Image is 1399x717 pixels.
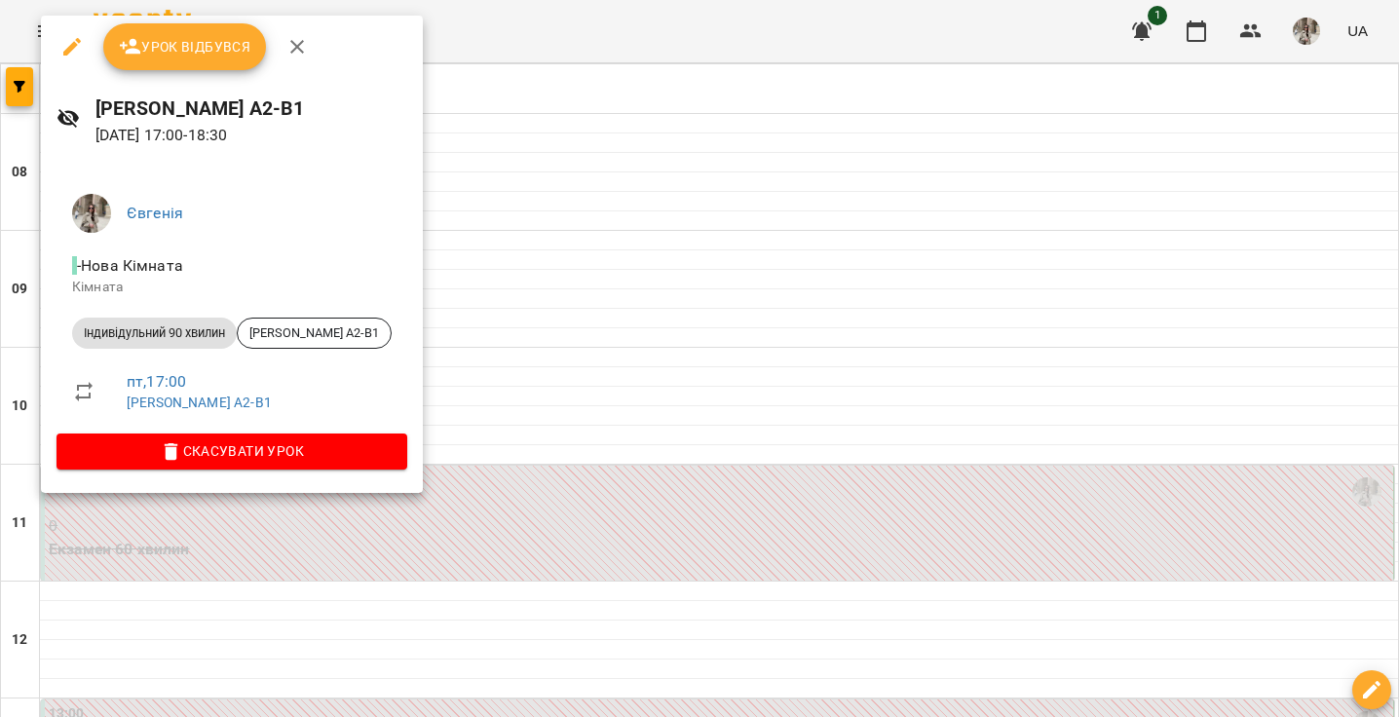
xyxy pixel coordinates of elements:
span: Урок відбувся [119,35,251,58]
span: Індивідульний 90 хвилин [72,324,237,342]
a: [PERSON_NAME] А2-В1 [127,395,272,410]
a: пт , 17:00 [127,372,186,391]
div: [PERSON_NAME] А2-В1 [237,318,392,349]
span: Скасувати Урок [72,439,392,463]
p: [DATE] 17:00 - 18:30 [95,124,407,147]
button: Скасувати Урок [57,434,407,469]
button: Урок відбувся [103,23,267,70]
span: [PERSON_NAME] А2-В1 [238,324,391,342]
p: Кімната [72,278,392,297]
span: - Нова Кімната [72,256,187,275]
img: 23b19a708ca7626d3d57947eddedb384.jpeg [72,194,111,233]
a: Євгенія [127,204,183,222]
h6: [PERSON_NAME] А2-В1 [95,94,407,124]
